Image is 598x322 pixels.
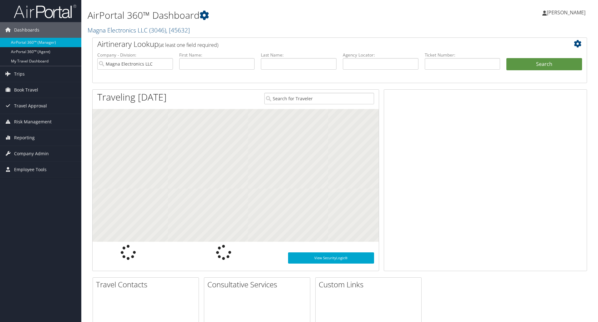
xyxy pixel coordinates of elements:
span: Employee Tools [14,162,47,177]
h2: Consultative Services [207,279,310,290]
label: Ticket Number: [425,52,500,58]
span: Travel Approval [14,98,47,114]
a: [PERSON_NAME] [542,3,592,22]
input: Search for Traveler [264,93,374,104]
label: Company - Division: [97,52,173,58]
span: [PERSON_NAME] [547,9,585,16]
label: Agency Locator: [343,52,418,58]
span: Dashboards [14,22,39,38]
span: Reporting [14,130,35,146]
span: Book Travel [14,82,38,98]
h2: Custom Links [319,279,421,290]
span: Company Admin [14,146,49,161]
img: airportal-logo.png [14,4,76,19]
span: ( 3046 ) [149,26,166,34]
a: Magna Electronics LLC [88,26,190,34]
label: Last Name: [261,52,337,58]
h2: Airtinerary Lookup [97,39,541,49]
span: Risk Management [14,114,52,130]
h1: AirPortal 360™ Dashboard [88,9,424,22]
label: First Name: [179,52,255,58]
span: Trips [14,66,25,82]
h1: Traveling [DATE] [97,91,167,104]
a: View SecurityLogic® [288,252,374,264]
button: Search [506,58,582,71]
h2: Travel Contacts [96,279,199,290]
span: (at least one field required) [159,42,218,48]
span: , [ 45632 ] [166,26,190,34]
